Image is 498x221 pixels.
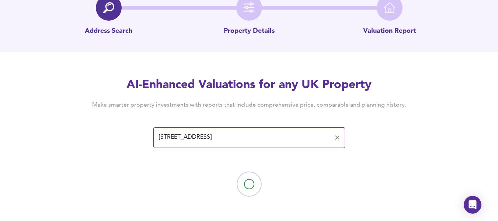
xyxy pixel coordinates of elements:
[81,77,417,93] h2: AI-Enhanced Valuations for any UK Property
[384,2,395,13] img: home-icon
[85,27,132,36] p: Address Search
[224,27,275,36] p: Property Details
[464,196,481,214] div: Open Intercom Messenger
[212,147,286,221] img: Loading...
[363,27,416,36] p: Valuation Report
[244,2,255,13] img: filter-icon
[81,101,417,109] h4: Make smarter property investments with reports that include comprehensive price, comparable and p...
[103,2,114,13] img: search-icon
[332,132,342,143] button: Clear
[157,131,331,145] input: Enter a postcode to start...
